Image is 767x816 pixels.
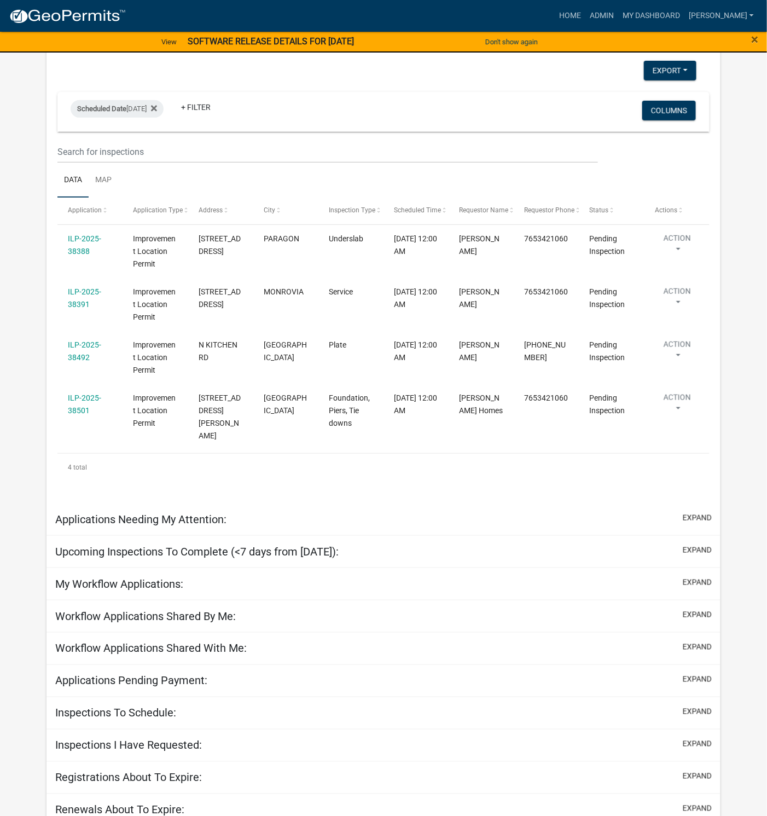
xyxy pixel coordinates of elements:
[644,61,696,80] button: Export
[57,198,123,224] datatable-header-cell: Application
[525,393,568,402] span: 7653421060
[525,234,568,243] span: 7653421060
[459,234,499,256] span: Bryant
[133,206,183,214] span: Application Type
[590,393,625,415] span: Pending Inspection
[394,393,437,415] span: 09/12/2025, 12:00 AM
[394,206,441,214] span: Scheduled Time
[55,739,202,752] h5: Inspections I Have Requested:
[123,198,188,224] datatable-header-cell: Application Type
[655,392,700,419] button: Action
[55,707,176,720] h5: Inspections To Schedule:
[683,803,712,814] button: expand
[590,287,625,309] span: Pending Inspection
[264,206,275,214] span: City
[199,393,241,439] span: 2122 S HICKEY RD
[683,545,712,556] button: expand
[618,5,684,26] a: My Dashboard
[199,340,237,362] span: N KITCHEN RD
[47,37,720,504] div: collapse
[157,33,181,51] a: View
[525,287,568,296] span: 7653421060
[133,287,176,321] span: Improvement Location Permit
[555,5,585,26] a: Home
[683,641,712,653] button: expand
[55,642,247,655] h5: Workflow Applications Shared With Me:
[590,234,625,256] span: Pending Inspection
[188,198,253,224] datatable-header-cell: Address
[68,393,101,415] a: ILP-2025-38501
[68,287,101,309] a: ILP-2025-38391
[253,198,318,224] datatable-header-cell: City
[394,287,437,309] span: 09/12/2025, 12:00 AM
[383,198,449,224] datatable-header-cell: Scheduled Time
[481,33,542,51] button: Don't show again
[655,286,700,313] button: Action
[55,771,202,784] h5: Registrations About To Expire:
[683,771,712,782] button: expand
[133,340,176,374] span: Improvement Location Permit
[133,393,176,427] span: Improvement Location Permit
[655,339,700,366] button: Action
[459,206,508,214] span: Requestor Name
[89,163,118,198] a: Map
[68,234,101,256] a: ILP-2025-38388
[683,512,712,524] button: expand
[329,287,353,296] span: Service
[459,393,503,415] span: Clayton Homes
[329,340,346,349] span: Plate
[68,340,101,362] a: ILP-2025-38492
[318,198,383,224] datatable-header-cell: Inspection Type
[199,287,241,309] span: 7373 N BRIARHOPPER RD
[655,206,677,214] span: Actions
[55,513,226,526] h5: Applications Needing My Attention:
[655,233,700,260] button: Action
[683,738,712,750] button: expand
[199,206,223,214] span: Address
[590,340,625,362] span: Pending Inspection
[683,609,712,621] button: expand
[644,198,710,224] datatable-header-cell: Actions
[55,577,183,591] h5: My Workflow Applications:
[329,234,363,243] span: Underslab
[752,32,759,47] span: ×
[264,234,299,243] span: PARAGON
[752,33,759,46] button: Close
[459,287,499,309] span: Chad Mccloud
[683,674,712,685] button: expand
[57,141,598,163] input: Search for inspections
[590,206,609,214] span: Status
[684,5,758,26] a: [PERSON_NAME]
[459,340,499,362] span: Kevin Bradshaw
[264,340,307,362] span: MOORESVILLE
[683,577,712,588] button: expand
[77,105,126,113] span: Scheduled Date
[57,163,89,198] a: Data
[329,393,370,427] span: Foundation, Piers, Tie downs
[55,545,339,558] h5: Upcoming Inspections To Complete (<7 days from [DATE]):
[55,674,207,687] h5: Applications Pending Payment:
[55,610,236,623] h5: Workflow Applications Shared By Me:
[394,234,437,256] span: 09/12/2025, 12:00 AM
[579,198,644,224] datatable-header-cell: Status
[683,706,712,717] button: expand
[188,36,354,47] strong: SOFTWARE RELEASE DETAILS FOR [DATE]
[585,5,618,26] a: Admin
[449,198,514,224] datatable-header-cell: Requestor Name
[525,206,575,214] span: Requestor Phone
[525,340,566,362] span: 317-431-7649
[68,206,102,214] span: Application
[71,100,164,118] div: [DATE]
[514,198,579,224] datatable-header-cell: Requestor Phone
[394,340,437,362] span: 09/12/2025, 12:00 AM
[264,287,304,296] span: MONROVIA
[642,101,696,120] button: Columns
[264,393,307,415] span: MORGANTOWN
[172,97,219,117] a: + Filter
[329,206,375,214] span: Inspection Type
[199,234,241,256] span: 2110 S S R 67
[133,234,176,268] span: Improvement Location Permit
[57,454,710,481] div: 4 total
